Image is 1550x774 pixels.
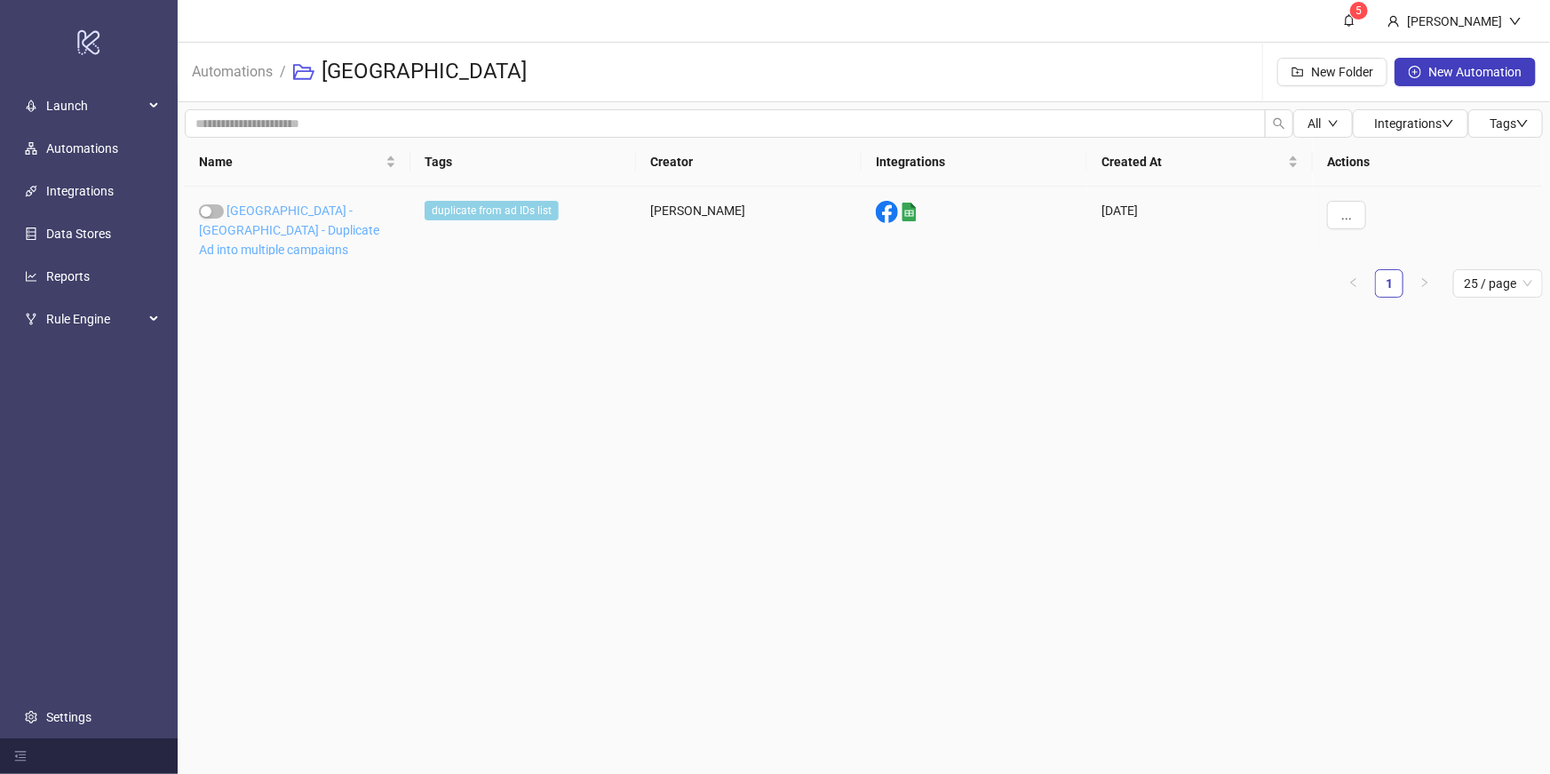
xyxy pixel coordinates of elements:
button: Alldown [1293,109,1353,138]
span: Tags [1490,116,1529,131]
span: user [1387,15,1400,28]
li: Previous Page [1339,269,1368,298]
a: Reports [46,269,90,283]
div: [PERSON_NAME] [636,187,862,275]
div: [PERSON_NAME] [1400,12,1509,31]
span: Integrations [1374,116,1454,131]
button: ... [1327,201,1366,229]
button: Integrationsdown [1353,109,1468,138]
span: Name [199,152,382,172]
th: Name [185,138,410,187]
span: plus-circle [1409,66,1421,78]
span: All [1308,116,1321,131]
div: [DATE] [1087,187,1313,275]
span: down [1328,118,1339,129]
span: Created At [1101,152,1284,172]
button: right [1411,269,1439,298]
sup: 5 [1350,2,1368,20]
a: Automations [46,141,118,156]
a: Integrations [46,184,114,198]
span: left [1348,277,1359,288]
a: 1 [1376,270,1403,297]
span: folder-add [1292,66,1304,78]
span: right [1419,277,1430,288]
th: Creator [636,138,862,187]
span: duplicate from ad IDs list [425,201,559,220]
span: fork [25,313,37,325]
span: down [1509,15,1522,28]
li: / [280,44,286,100]
a: [GEOGRAPHIC_DATA] - [GEOGRAPHIC_DATA] - Duplicate Ad into multiple campaigns [199,203,379,257]
span: New Automation [1428,65,1522,79]
span: ... [1341,208,1352,222]
span: New Folder [1311,65,1373,79]
span: 5 [1356,4,1363,17]
th: Created At [1087,138,1313,187]
button: New Folder [1277,58,1387,86]
div: Page Size [1453,269,1543,298]
span: down [1442,117,1454,130]
button: Tagsdown [1468,109,1543,138]
span: bell [1343,14,1355,27]
span: search [1273,117,1285,130]
button: left [1339,269,1368,298]
span: 25 / page [1464,270,1532,297]
h3: [GEOGRAPHIC_DATA] [322,58,527,86]
th: Integrations [862,138,1087,187]
button: New Automation [1395,58,1536,86]
span: folder-open [293,61,314,83]
span: menu-fold [14,750,27,762]
span: Rule Engine [46,301,144,337]
li: Next Page [1411,269,1439,298]
a: Data Stores [46,227,111,241]
span: down [1516,117,1529,130]
span: rocket [25,100,37,112]
a: Automations [188,60,276,80]
th: Tags [410,138,636,187]
li: 1 [1375,269,1403,298]
span: Launch [46,88,144,124]
a: Settings [46,710,91,724]
th: Actions [1313,138,1543,187]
